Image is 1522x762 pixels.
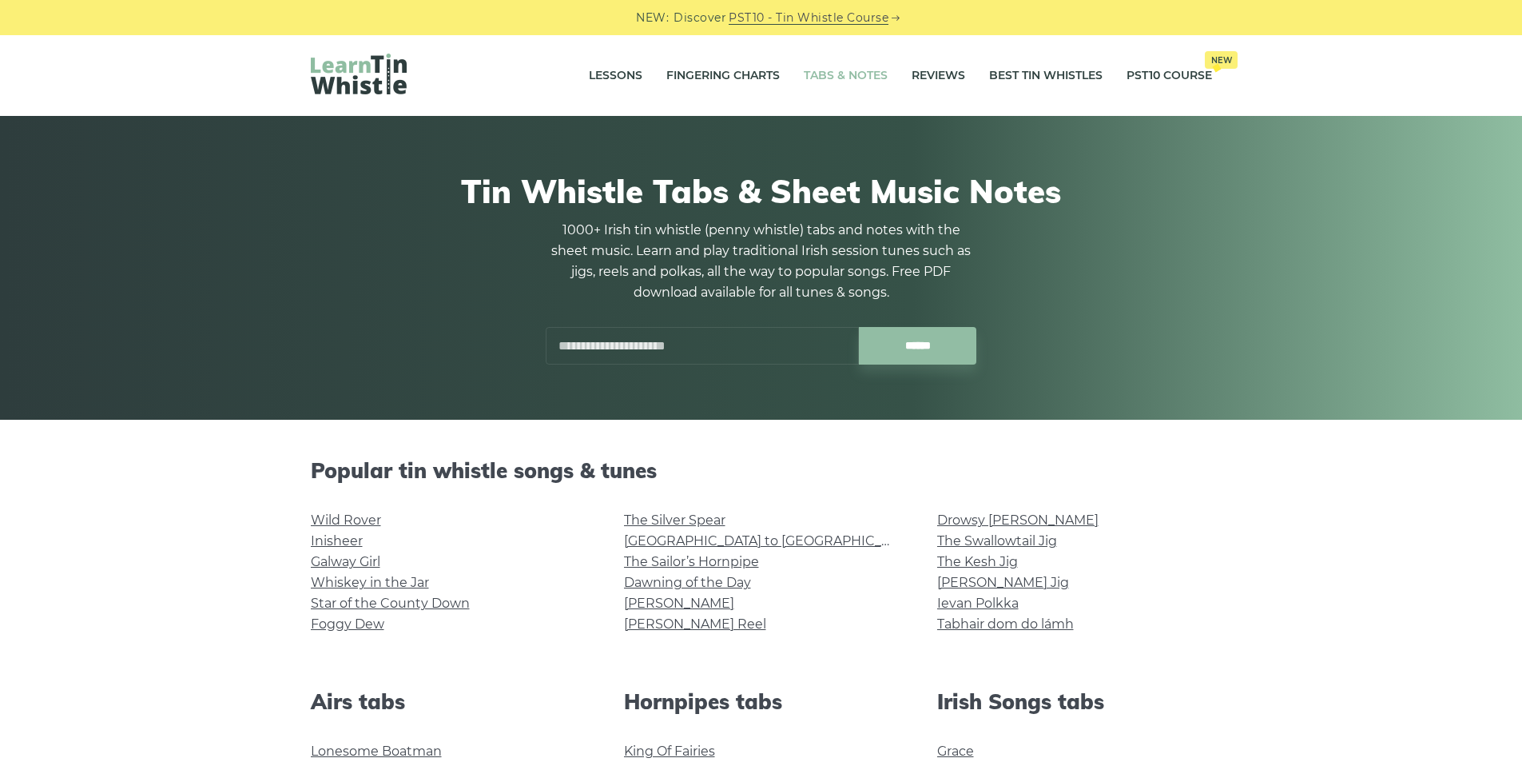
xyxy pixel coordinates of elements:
span: New [1205,51,1238,69]
a: The Silver Spear [624,513,725,528]
h2: Popular tin whistle songs & tunes [311,458,1212,483]
a: Galway Girl [311,554,380,569]
a: Inisheer [311,533,363,549]
a: The Kesh Jig [937,554,1018,569]
a: King Of Fairies [624,744,715,759]
a: Lonesome Boatman [311,744,442,759]
a: Star of the County Down [311,596,470,611]
a: [GEOGRAPHIC_DATA] to [GEOGRAPHIC_DATA] [624,533,919,549]
a: Ievan Polkka [937,596,1019,611]
a: Dawning of the Day [624,575,751,590]
a: Lessons [589,56,642,96]
h2: Airs tabs [311,689,586,714]
a: Reviews [912,56,965,96]
h1: Tin Whistle Tabs & Sheet Music Notes [311,172,1212,210]
a: Best Tin Whistles [989,56,1103,96]
img: LearnTinWhistle.com [311,54,407,94]
a: Grace [937,744,974,759]
h2: Irish Songs tabs [937,689,1212,714]
h2: Hornpipes tabs [624,689,899,714]
a: Tabhair dom do lámh [937,616,1074,632]
a: PST10 CourseNew [1127,56,1212,96]
a: The Sailor’s Hornpipe [624,554,759,569]
a: [PERSON_NAME] Reel [624,616,766,632]
a: Drowsy [PERSON_NAME] [937,513,1099,528]
a: Whiskey in the Jar [311,575,429,590]
a: Fingering Charts [666,56,780,96]
a: [PERSON_NAME] [624,596,734,611]
a: [PERSON_NAME] Jig [937,575,1069,590]
a: The Swallowtail Jig [937,533,1057,549]
p: 1000+ Irish tin whistle (penny whistle) tabs and notes with the sheet music. Learn and play tradi... [546,220,977,303]
a: Tabs & Notes [804,56,888,96]
a: Wild Rover [311,513,381,528]
a: Foggy Dew [311,616,384,632]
